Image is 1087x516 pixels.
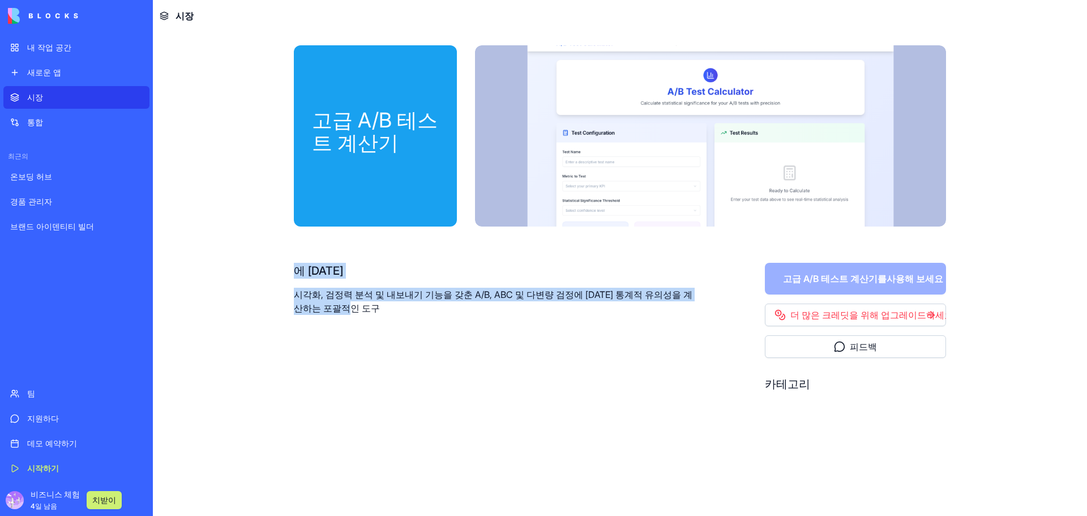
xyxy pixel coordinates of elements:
[27,413,59,423] font: 지원하다
[790,309,953,321] font: 더 많은 크레딧을 위해 업그레이드하세요
[765,377,810,391] font: 카테고리
[3,111,149,134] a: 통합
[3,61,149,84] a: 새로운 앱
[765,304,946,326] a: 더 많은 크레딧을 위해 업그레이드하세요
[10,197,52,206] font: 경품 관리자
[27,438,77,448] font: 데모 예약하기
[312,108,438,155] font: 고급 A/B 테스트 계산기
[3,190,149,213] a: 경품 관리자
[3,36,149,59] a: 내 작업 공간
[3,407,149,430] a: 지원하다
[3,165,149,188] a: 온보딩 허브
[8,152,28,160] font: 최근의
[87,491,122,509] button: 치받이
[3,457,149,480] a: 시작하기
[27,67,61,77] font: 새로운 앱
[3,432,149,455] a: 데모 예약하기
[27,92,43,102] font: 시장
[294,264,343,278] font: 에 [DATE]
[3,215,149,238] a: 브랜드 아이덴티티 빌더
[27,117,43,127] font: 통합
[3,382,149,405] a: 팀
[27,42,71,52] font: 내 작업 공간
[8,8,78,24] img: 심벌 마크
[27,463,59,473] font: 시작하기
[92,495,116,505] font: 치받이
[10,221,94,231] font: 브랜드 아이덴티티 빌더
[35,502,57,510] font: 일 남음
[176,10,194,22] font: 시장
[6,491,24,509] img: ACg8ocK7tC6GmUTa3wYSindAyRLtnC5UahbIIijpwl7Jo_uOzWMSvt0=s96-c
[294,289,692,314] font: 시각화, 검정력 분석 및 내보내기 기능을 갖춘 A/B, ABC 및 다변량 검정에 [DATE] 통계적 유의성을 계산하는 포괄적인 도구
[27,389,35,398] font: 팀
[31,502,35,510] font: 4
[765,335,946,358] button: 피드백
[3,86,149,109] a: 시장
[31,489,80,499] font: 비즈니스 체험
[850,341,877,352] font: 피드백
[10,172,52,181] font: 온보딩 허브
